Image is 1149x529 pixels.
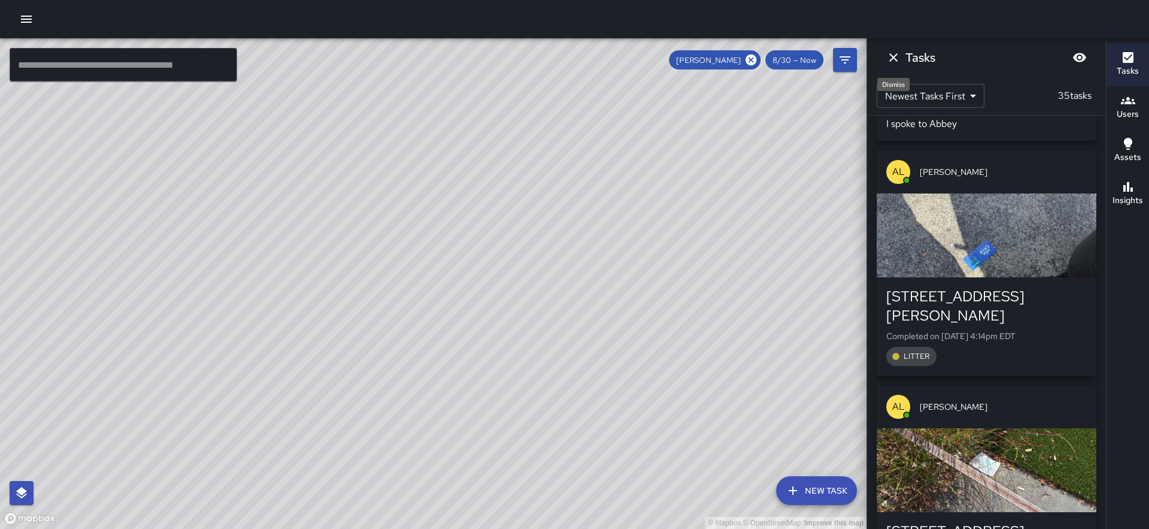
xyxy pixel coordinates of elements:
div: [STREET_ADDRESS][PERSON_NAME] [886,287,1087,325]
button: Insights [1107,173,1149,216]
button: Assets [1107,129,1149,173]
button: AL[PERSON_NAME][STREET_ADDRESS][PERSON_NAME]Completed on [DATE] 4:14pm EDTLITTER [877,150,1096,376]
button: Blur [1068,46,1092,69]
p: Completed on [DATE] 4:14pm EDT [886,330,1087,342]
button: New Task [776,476,857,505]
p: 35 tasks [1053,89,1096,103]
p: I spoke to Abbey [886,117,1087,131]
span: [PERSON_NAME] [920,401,1087,413]
button: Dismiss [881,46,905,69]
button: Filters [833,48,857,72]
button: Tasks [1107,43,1149,86]
div: [PERSON_NAME] [669,50,761,69]
h6: Users [1117,108,1139,121]
p: AL [892,400,905,414]
h6: Tasks [1117,65,1139,78]
span: 8/30 — Now [765,55,823,65]
span: LITTER [896,351,937,361]
div: Dismiss [877,78,910,91]
span: [PERSON_NAME] [669,55,748,65]
div: Newest Tasks First [877,84,984,108]
h6: Insights [1112,194,1143,207]
h6: Assets [1114,151,1141,164]
span: [PERSON_NAME] [920,166,1087,178]
h6: Tasks [905,48,935,67]
button: Users [1107,86,1149,129]
p: AL [892,165,905,179]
